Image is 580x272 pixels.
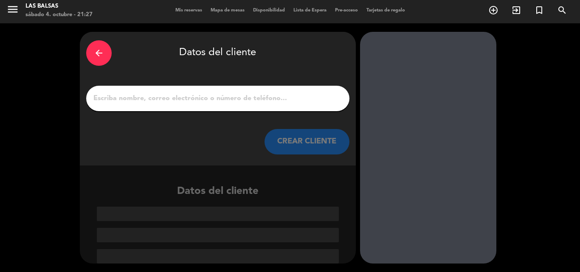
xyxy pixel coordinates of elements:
i: arrow_back [94,48,104,58]
i: exit_to_app [511,5,521,15]
i: turned_in_not [534,5,544,15]
span: Disponibilidad [249,8,289,13]
div: Datos del cliente [86,38,349,68]
span: Lista de Espera [289,8,331,13]
button: menu [6,3,19,19]
div: sábado 4. octubre - 21:27 [25,11,93,19]
span: Tarjetas de regalo [362,8,409,13]
i: search [557,5,567,15]
input: Escriba nombre, correo electrónico o número de teléfono... [93,93,343,104]
div: Datos del cliente [80,183,356,264]
span: Mis reservas [171,8,206,13]
span: Pre-acceso [331,8,362,13]
button: CREAR CLIENTE [265,129,349,154]
div: Las Balsas [25,2,93,11]
span: Mapa de mesas [206,8,249,13]
i: add_circle_outline [488,5,498,15]
i: menu [6,3,19,16]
